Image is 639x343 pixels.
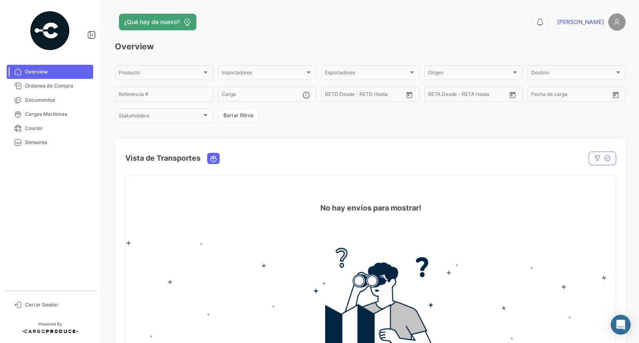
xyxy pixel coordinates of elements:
[119,114,202,120] span: Stakeholders
[552,93,589,98] input: Hasta
[222,71,305,77] span: Importadores
[346,93,383,98] input: Hasta
[428,71,511,77] span: Origen
[119,71,202,77] span: Producto
[403,88,416,101] button: Open calendar
[124,18,180,26] span: ¿Qué hay de nuevo?
[25,82,90,90] span: Órdenes de Compra
[25,110,90,118] span: Cargas Marítimas
[7,121,93,135] a: Courier
[531,71,614,77] span: Destino
[25,139,90,146] span: Sensores
[7,135,93,149] a: Sensores
[7,79,93,93] a: Órdenes de Compra
[25,68,90,76] span: Overview
[428,93,443,98] input: Desde
[325,71,408,77] span: Exportadores
[531,93,546,98] input: Desde
[506,88,519,101] button: Open calendar
[608,13,626,31] img: placeholder-user.png
[25,301,90,309] span: Cerrar Sesión
[320,202,421,214] h4: No hay envíos para mostrar!
[29,10,71,51] img: powered-by.png
[208,153,219,164] button: Ocean
[609,88,622,101] button: Open calendar
[115,41,626,52] h3: Overview
[557,18,604,26] span: [PERSON_NAME]
[449,93,486,98] input: Hasta
[325,93,340,98] input: Desde
[7,65,93,79] a: Overview
[218,109,259,122] button: Borrar filtros
[25,125,90,132] span: Courier
[125,152,201,164] h4: Vista de Transportes
[7,107,93,121] a: Cargas Marítimas
[25,96,90,104] span: Documentos
[119,14,196,30] button: ¿Qué hay de nuevo?
[7,93,93,107] a: Documentos
[611,315,631,335] div: Abrir Intercom Messenger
